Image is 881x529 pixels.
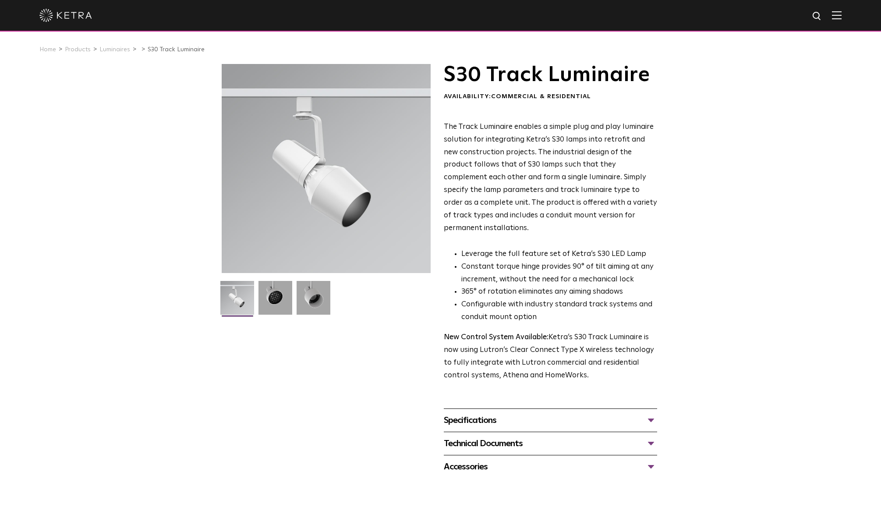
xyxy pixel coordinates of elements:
img: 9e3d97bd0cf938513d6e [297,281,330,321]
div: Availability: [444,92,657,101]
span: Commercial & Residential [491,93,591,99]
li: 365° of rotation eliminates any aiming shadows [461,286,657,298]
li: Constant torque hinge provides 90° of tilt aiming at any increment, without the need for a mechan... [461,261,657,286]
div: Accessories [444,460,657,474]
h1: S30 Track Luminaire [444,64,657,86]
img: S30-Track-Luminaire-2021-Web-Square [220,281,254,321]
img: search icon [812,11,823,22]
strong: New Control System Available: [444,334,548,341]
a: Products [65,46,91,53]
img: Hamburger%20Nav.svg [832,11,842,19]
li: Leverage the full feature set of Ketra’s S30 LED Lamp [461,248,657,261]
div: Technical Documents [444,437,657,451]
li: Configurable with industry standard track systems and conduit mount option [461,298,657,324]
img: ketra-logo-2019-white [39,9,92,22]
div: Specifications [444,413,657,427]
img: 3b1b0dc7630e9da69e6b [258,281,292,321]
a: Luminaires [99,46,130,53]
a: S30 Track Luminaire [148,46,205,53]
span: The Track Luminaire enables a simple plug and play luminaire solution for integrating Ketra’s S30... [444,123,657,232]
a: Home [39,46,56,53]
p: Ketra’s S30 Track Luminaire is now using Lutron’s Clear Connect Type X wireless technology to ful... [444,331,657,382]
